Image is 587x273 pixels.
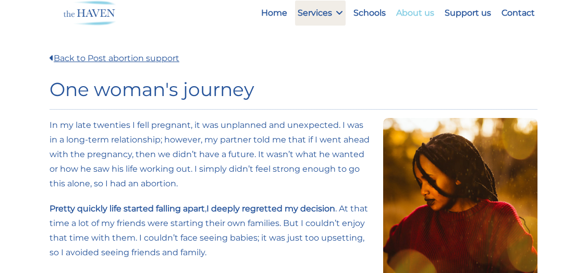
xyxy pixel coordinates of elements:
a: Home [259,1,290,26]
a: Schools [351,1,388,26]
h1: One woman's journey [50,78,537,101]
a: Services [295,1,346,26]
a: About us [394,1,437,26]
strong: Pretty quickly life started falling apart [50,204,205,213]
a: Support us [442,1,494,26]
a: Back to Post abortion support [50,53,179,63]
strong: I deeply regretted my decision [206,204,335,213]
a: Contact [499,1,537,26]
p: In my late twenties I fell pregnant, it was unplanned and unexpected. I was in a long-term relati... [50,118,371,191]
p: , . At that time a lot of my friends were starting their own families. But I couldn’t enjoy that ... [50,201,371,260]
